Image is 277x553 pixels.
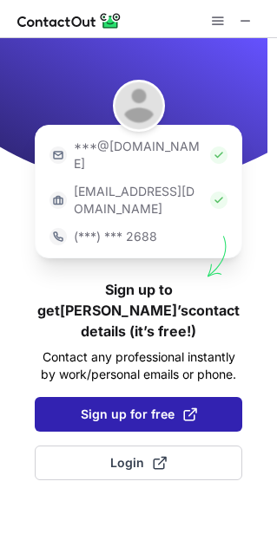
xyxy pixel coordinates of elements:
[210,146,228,164] img: Check Icon
[74,138,203,172] p: ***@[DOMAIN_NAME]
[81,406,197,423] span: Sign up for free
[35,446,242,480] button: Login
[113,80,165,132] img: Radha Gupta
[210,192,228,209] img: Check Icon
[110,454,167,472] span: Login
[49,192,67,209] img: https://contactout.com/extension/app/static/media/login-work-icon.638a5007170bc45168077fde17b29a1...
[17,10,122,31] img: ContactOut v5.3.10
[49,146,67,164] img: https://contactout.com/extension/app/static/media/login-email-icon.f64bce713bb5cd1896fef81aa7b14a...
[35,397,242,432] button: Sign up for free
[35,279,242,342] h1: Sign up to get [PERSON_NAME]’s contact details (it’s free!)
[74,183,203,218] p: [EMAIL_ADDRESS][DOMAIN_NAME]
[35,348,242,383] p: Contact any professional instantly by work/personal emails or phone.
[49,228,67,245] img: https://contactout.com/extension/app/static/media/login-phone-icon.bacfcb865e29de816d437549d7f4cb...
